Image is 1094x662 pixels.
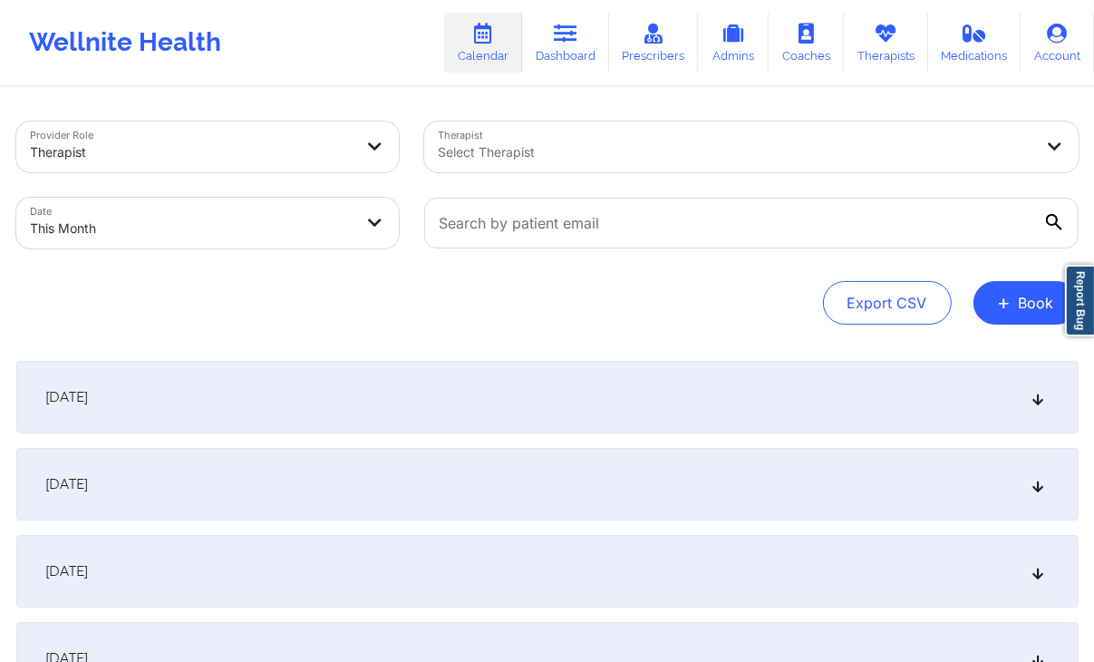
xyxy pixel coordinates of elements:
a: Calendar [444,13,522,73]
span: [DATE] [46,388,89,406]
button: +Book [973,281,1079,325]
a: Coaches [769,13,844,73]
a: Report Bug [1065,265,1094,336]
span: [DATE] [46,475,89,493]
a: Prescribers [609,13,699,73]
input: Search by patient email [424,198,1079,248]
div: Therapist [31,132,353,172]
div: This Month [31,209,353,248]
a: Dashboard [522,13,609,73]
button: Export CSV [823,281,952,325]
a: Account [1021,13,1094,73]
span: + [998,297,1012,307]
a: Medications [928,13,1021,73]
a: Admins [698,13,769,73]
span: [DATE] [46,562,89,580]
a: Therapists [844,13,928,73]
